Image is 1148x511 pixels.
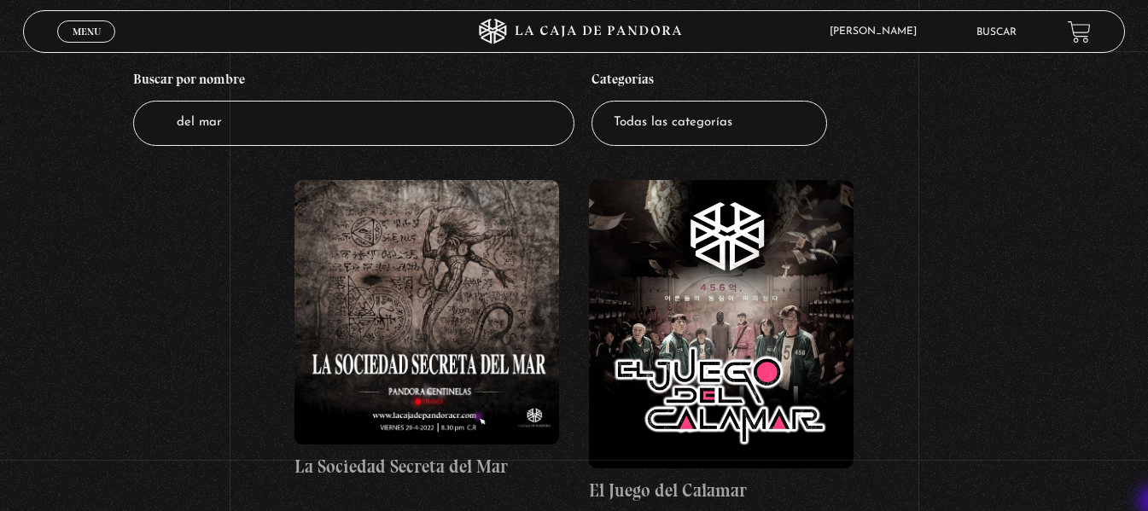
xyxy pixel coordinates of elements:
a: El Juego del Calamar [589,180,854,504]
span: Menu [73,26,101,37]
span: Cerrar [67,41,107,53]
a: Buscar [976,27,1017,38]
a: View your shopping cart [1068,20,1091,43]
h4: Categorías [591,62,827,102]
a: La Sociedad Secreta del Mar [294,180,559,480]
h4: El Juego del Calamar [589,477,854,504]
span: [PERSON_NAME] [821,26,934,37]
h4: Buscar por nombre [133,62,574,102]
h4: La Sociedad Secreta del Mar [294,453,559,480]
